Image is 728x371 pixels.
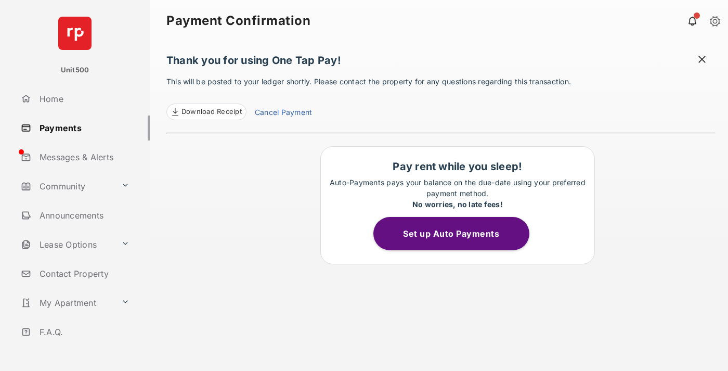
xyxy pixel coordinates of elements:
a: Home [17,86,150,111]
p: Auto-Payments pays your balance on the due-date using your preferred payment method. [326,177,589,210]
p: Unit500 [61,65,89,75]
span: Download Receipt [181,107,242,117]
h1: Thank you for using One Tap Pay! [166,54,716,72]
button: Set up Auto Payments [373,217,529,250]
strong: Payment Confirmation [166,15,310,27]
a: F.A.Q. [17,319,150,344]
img: svg+xml;base64,PHN2ZyB4bWxucz0iaHR0cDovL3d3dy53My5vcmcvMjAwMC9zdmciIHdpZHRoPSI2NCIgaGVpZ2h0PSI2NC... [58,17,92,50]
a: Messages & Alerts [17,145,150,170]
p: This will be posted to your ledger shortly. Please contact the property for any questions regardi... [166,76,716,120]
div: No worries, no late fees! [326,199,589,210]
a: Download Receipt [166,104,246,120]
h1: Pay rent while you sleep! [326,160,589,173]
a: My Apartment [17,290,117,315]
a: Set up Auto Payments [373,228,542,239]
a: Payments [17,116,150,140]
a: Lease Options [17,232,117,257]
a: Community [17,174,117,199]
a: Contact Property [17,261,150,286]
a: Cancel Payment [255,107,312,120]
a: Announcements [17,203,150,228]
